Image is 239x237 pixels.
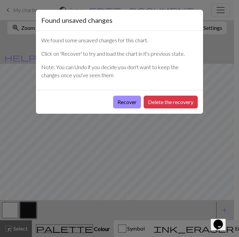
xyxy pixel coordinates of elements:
[211,210,232,230] iframe: chat widget
[41,15,112,25] h5: Found unsaved changes
[41,63,198,79] p: Note: You can Undo if you decide you don't want to keep the changes once you've seen them
[41,36,198,44] p: We found some unsaved changes for this chart.
[113,96,141,108] button: Recover
[41,50,198,58] p: Click on 'Recover' to try and load the chart in it's previous state.
[144,96,198,108] button: Delete the recovery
